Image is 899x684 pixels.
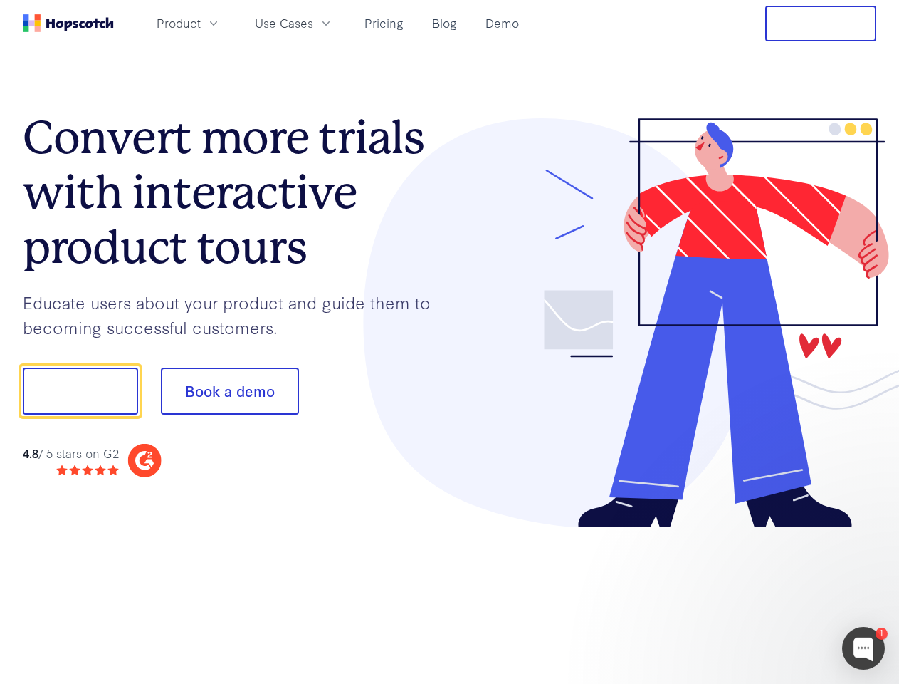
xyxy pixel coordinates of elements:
a: Home [23,14,114,32]
a: Blog [426,11,463,35]
a: Demo [480,11,525,35]
div: / 5 stars on G2 [23,445,119,462]
span: Use Cases [255,14,313,32]
a: Pricing [359,11,409,35]
button: Product [148,11,229,35]
button: Use Cases [246,11,342,35]
span: Product [157,14,201,32]
h1: Convert more trials with interactive product tours [23,110,450,274]
strong: 4.8 [23,445,38,461]
button: Show me! [23,368,138,415]
p: Educate users about your product and guide them to becoming successful customers. [23,290,450,339]
button: Book a demo [161,368,299,415]
button: Free Trial [765,6,876,41]
div: 1 [876,628,888,640]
